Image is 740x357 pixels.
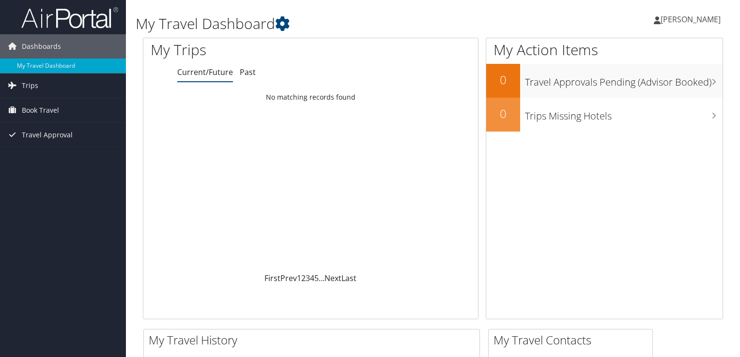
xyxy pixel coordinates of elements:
[264,273,280,283] a: First
[143,89,478,106] td: No matching records found
[486,72,520,88] h2: 0
[319,273,324,283] span: …
[151,40,331,60] h1: My Trips
[22,123,73,147] span: Travel Approval
[136,14,532,34] h1: My Travel Dashboard
[297,273,301,283] a: 1
[280,273,297,283] a: Prev
[341,273,356,283] a: Last
[310,273,314,283] a: 4
[486,40,723,60] h1: My Action Items
[493,332,652,348] h2: My Travel Contacts
[486,98,723,132] a: 0Trips Missing Hotels
[149,332,479,348] h2: My Travel History
[314,273,319,283] a: 5
[525,104,723,123] h3: Trips Missing Hotels
[525,71,723,89] h3: Travel Approvals Pending (Advisor Booked)
[240,67,256,77] a: Past
[486,105,520,122] h2: 0
[22,74,38,98] span: Trips
[654,5,730,34] a: [PERSON_NAME]
[324,273,341,283] a: Next
[661,14,721,25] span: [PERSON_NAME]
[486,64,723,98] a: 0Travel Approvals Pending (Advisor Booked)
[22,98,59,122] span: Book Travel
[306,273,310,283] a: 3
[21,6,118,29] img: airportal-logo.png
[177,67,233,77] a: Current/Future
[22,34,61,59] span: Dashboards
[301,273,306,283] a: 2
